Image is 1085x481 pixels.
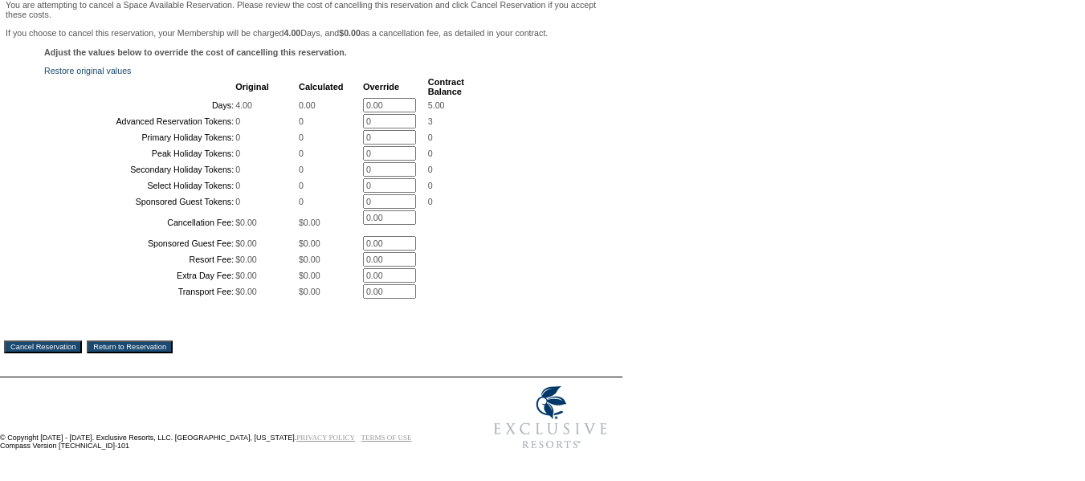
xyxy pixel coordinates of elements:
b: Calculated [299,82,344,92]
span: $0.00 [235,287,257,296]
b: $0.00 [339,28,361,38]
span: 0 [299,165,304,174]
span: 4.00 [235,100,252,110]
span: $0.00 [299,255,320,264]
td: Select Holiday Tokens: [46,178,234,193]
span: 0 [235,181,240,190]
a: PRIVACY POLICY [296,434,355,442]
span: 0 [428,165,433,174]
span: 5.00 [428,100,445,110]
td: Primary Holiday Tokens: [46,130,234,145]
span: 3 [428,116,433,126]
span: 0 [235,116,240,126]
span: 0 [428,197,433,206]
td: Peak Holiday Tokens: [46,146,234,161]
td: Days: [46,98,234,112]
b: Override [363,82,399,92]
b: Adjust the values below to override the cost of cancelling this reservation. [44,47,347,57]
span: 0 [299,132,304,142]
span: 0 [299,197,304,206]
td: Transport Fee: [46,284,234,299]
b: 4.00 [284,28,301,38]
span: $0.00 [299,218,320,227]
span: $0.00 [235,271,257,280]
b: Original [235,82,269,92]
span: 0 [428,181,433,190]
span: $0.00 [235,238,257,248]
span: 0 [299,181,304,190]
span: 0 [235,165,240,174]
span: $0.00 [299,287,320,296]
span: 0 [299,149,304,158]
span: $0.00 [235,255,257,264]
span: 0 [428,132,433,142]
a: Restore original values [44,66,131,75]
td: Sponsored Guest Tokens: [46,194,234,209]
span: 0 [299,116,304,126]
span: $0.00 [235,218,257,227]
td: Resort Fee: [46,252,234,267]
td: Sponsored Guest Fee: [46,236,234,251]
span: $0.00 [299,238,320,248]
td: Extra Day Fee: [46,268,234,283]
p: If you choose to cancel this reservation, your Membership will be charged Days, and as a cancella... [6,28,617,38]
span: 0 [235,132,240,142]
input: Return to Reservation [87,340,173,353]
td: Advanced Reservation Tokens: [46,114,234,128]
b: Contract Balance [428,77,464,96]
span: 0 [235,149,240,158]
span: 0 [428,149,433,158]
td: Cancellation Fee: [46,210,234,234]
span: 0 [235,197,240,206]
span: $0.00 [299,271,320,280]
input: Cancel Reservation [4,340,82,353]
span: 0.00 [299,100,316,110]
a: TERMS OF USE [361,434,412,442]
td: Secondary Holiday Tokens: [46,162,234,177]
img: Exclusive Resorts [479,377,622,458]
